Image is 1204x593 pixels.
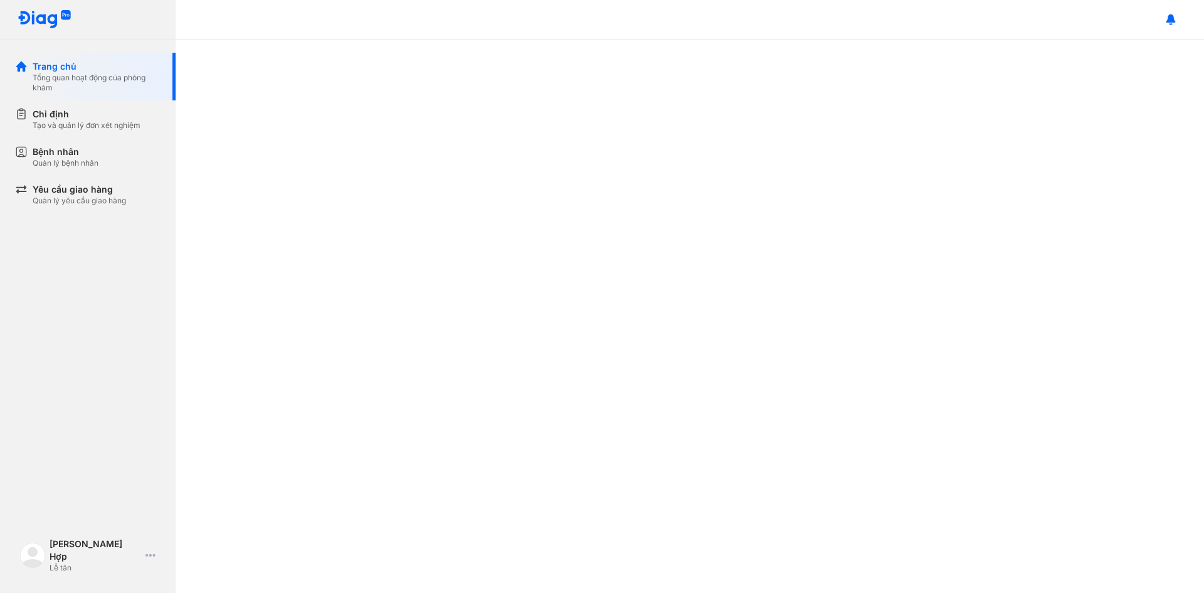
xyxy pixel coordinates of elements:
[33,196,126,206] div: Quản lý yêu cầu giao hàng
[33,120,140,131] div: Tạo và quản lý đơn xét nghiệm
[33,73,161,93] div: Tổng quan hoạt động của phòng khám
[18,10,71,29] img: logo
[33,183,126,196] div: Yêu cầu giao hàng
[33,146,98,158] div: Bệnh nhân
[33,158,98,168] div: Quản lý bệnh nhân
[20,543,45,568] img: logo
[33,60,161,73] div: Trang chủ
[33,108,140,120] div: Chỉ định
[50,563,140,573] div: Lễ tân
[50,538,140,563] div: [PERSON_NAME] Hợp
